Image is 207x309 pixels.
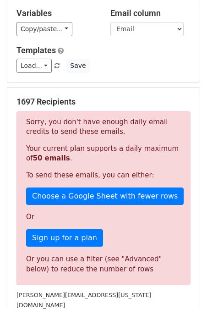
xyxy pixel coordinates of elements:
[161,265,207,309] iframe: Chat Widget
[16,97,191,107] h5: 1697 Recipients
[26,171,181,180] p: To send these emails, you can either:
[16,292,152,309] small: [PERSON_NAME][EMAIL_ADDRESS][US_STATE][DOMAIN_NAME]
[26,117,181,137] p: Sorry, you don't have enough daily email credits to send these emails.
[110,8,191,18] h5: Email column
[16,45,56,55] a: Templates
[16,8,97,18] h5: Variables
[26,188,184,205] a: Choose a Google Sheet with fewer rows
[33,154,70,162] strong: 50 emails
[26,254,181,275] div: Or you can use a filter (see "Advanced" below) to reduce the number of rows
[16,59,52,73] a: Load...
[16,22,72,36] a: Copy/paste...
[26,212,181,222] p: Or
[26,144,181,163] p: Your current plan supports a daily maximum of .
[66,59,90,73] button: Save
[26,229,103,247] a: Sign up for a plan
